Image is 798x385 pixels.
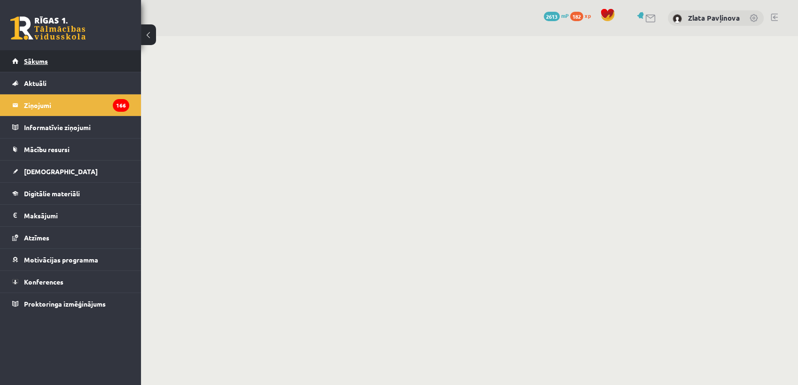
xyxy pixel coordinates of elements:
legend: Maksājumi [24,205,129,226]
a: Sākums [12,50,129,72]
a: Aktuāli [12,72,129,94]
span: Mācību resursi [24,145,70,154]
a: Ziņojumi166 [12,94,129,116]
span: Atzīmes [24,233,49,242]
img: Zlata Pavļinova [673,14,682,23]
span: Digitālie materiāli [24,189,80,198]
span: Motivācijas programma [24,255,98,264]
span: Sākums [24,57,48,65]
i: 166 [113,99,129,112]
span: Konferences [24,277,63,286]
legend: Ziņojumi [24,94,129,116]
a: Maksājumi [12,205,129,226]
a: Rīgas 1. Tālmācības vidusskola [10,16,86,40]
a: Proktoringa izmēģinājums [12,293,129,315]
a: Konferences [12,271,129,293]
a: [DEMOGRAPHIC_DATA] [12,161,129,182]
span: [DEMOGRAPHIC_DATA] [24,167,98,176]
a: Mācību resursi [12,139,129,160]
legend: Informatīvie ziņojumi [24,116,129,138]
a: Zlata Pavļinova [688,13,740,23]
a: 2613 mP [544,12,569,19]
a: Informatīvie ziņojumi [12,116,129,138]
a: Atzīmes [12,227,129,248]
span: mP [561,12,569,19]
a: 182 xp [570,12,595,19]
span: xp [585,12,591,19]
a: Motivācijas programma [12,249,129,270]
a: Digitālie materiāli [12,183,129,204]
span: 2613 [544,12,560,21]
span: Proktoringa izmēģinājums [24,300,106,308]
span: 182 [570,12,583,21]
span: Aktuāli [24,79,47,87]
